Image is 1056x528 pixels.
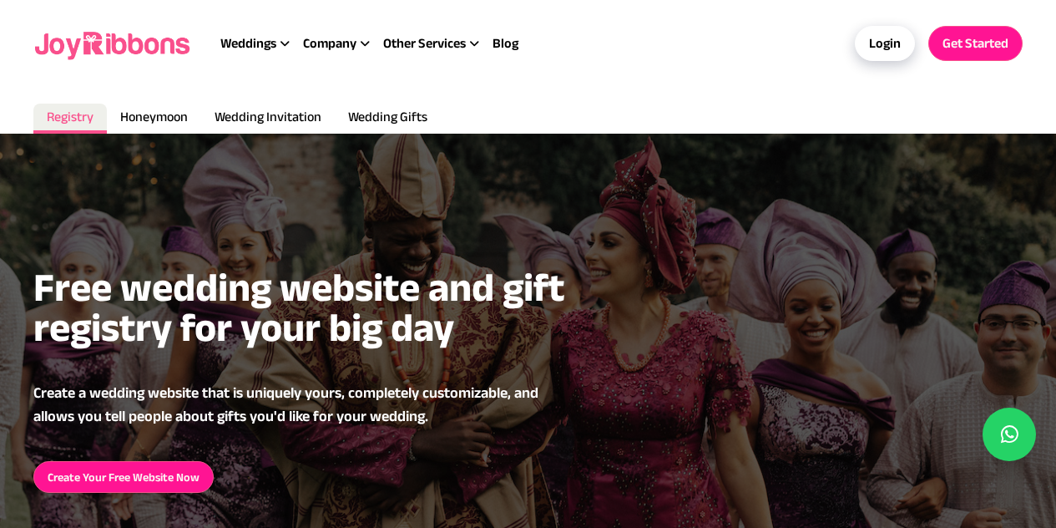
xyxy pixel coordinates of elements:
div: Weddings [220,33,303,53]
div: Other Services [383,33,493,53]
a: Login [855,26,915,61]
h2: Free wedding website and gift registry for your big day [33,267,634,348]
a: Honeymoon [107,104,201,134]
span: Honeymoon [120,109,188,124]
a: Create Your Free Website Now [33,461,214,493]
img: joyribbons logo [33,17,194,70]
a: Blog [493,33,518,53]
a: Wedding Invitation [201,104,335,134]
a: Registry [33,104,107,134]
a: Wedding Gifts [335,104,441,134]
div: Company [303,33,383,53]
span: Wedding Invitation [215,109,321,124]
p: Create a wedding website that is uniquely yours, completely customizable, and allows you tell peo... [33,381,568,428]
span: Wedding Gifts [348,109,427,124]
a: Get Started [928,26,1023,61]
span: Registry [47,109,93,124]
